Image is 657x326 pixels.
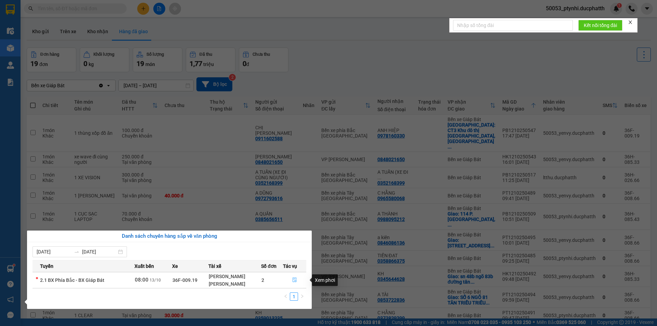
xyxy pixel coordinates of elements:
[628,20,633,25] span: close
[40,262,53,270] span: Tuyến
[209,280,261,288] div: [PERSON_NAME]
[172,277,197,283] span: 36F-009.19
[261,277,264,283] span: 2
[209,273,261,280] div: [PERSON_NAME]
[40,277,104,283] span: 2.1 BX Phía Bắc - BX Giáp Bát
[584,22,617,29] span: Kết nối tổng đài
[283,262,297,270] span: Tác vụ
[283,275,306,286] button: file-done
[74,249,79,255] span: swap-right
[282,292,290,301] button: left
[453,20,573,31] input: Nhập số tổng đài
[135,277,149,283] span: 08:00
[33,232,306,240] div: Danh sách chuyến hàng sắp về văn phòng
[300,294,304,298] span: right
[312,274,338,286] div: Xem phơi
[208,262,221,270] span: Tài xế
[290,292,298,301] li: 1
[82,248,117,256] input: Đến ngày
[261,262,276,270] span: Số đơn
[578,20,622,31] button: Kết nối tổng đài
[134,262,154,270] span: Xuất bến
[282,292,290,301] li: Previous Page
[74,249,79,255] span: to
[298,292,306,301] button: right
[284,294,288,298] span: left
[150,278,161,283] span: 13/10
[298,292,306,301] li: Next Page
[292,277,297,283] span: file-done
[172,262,178,270] span: Xe
[37,248,71,256] input: Từ ngày
[290,293,298,300] a: 1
